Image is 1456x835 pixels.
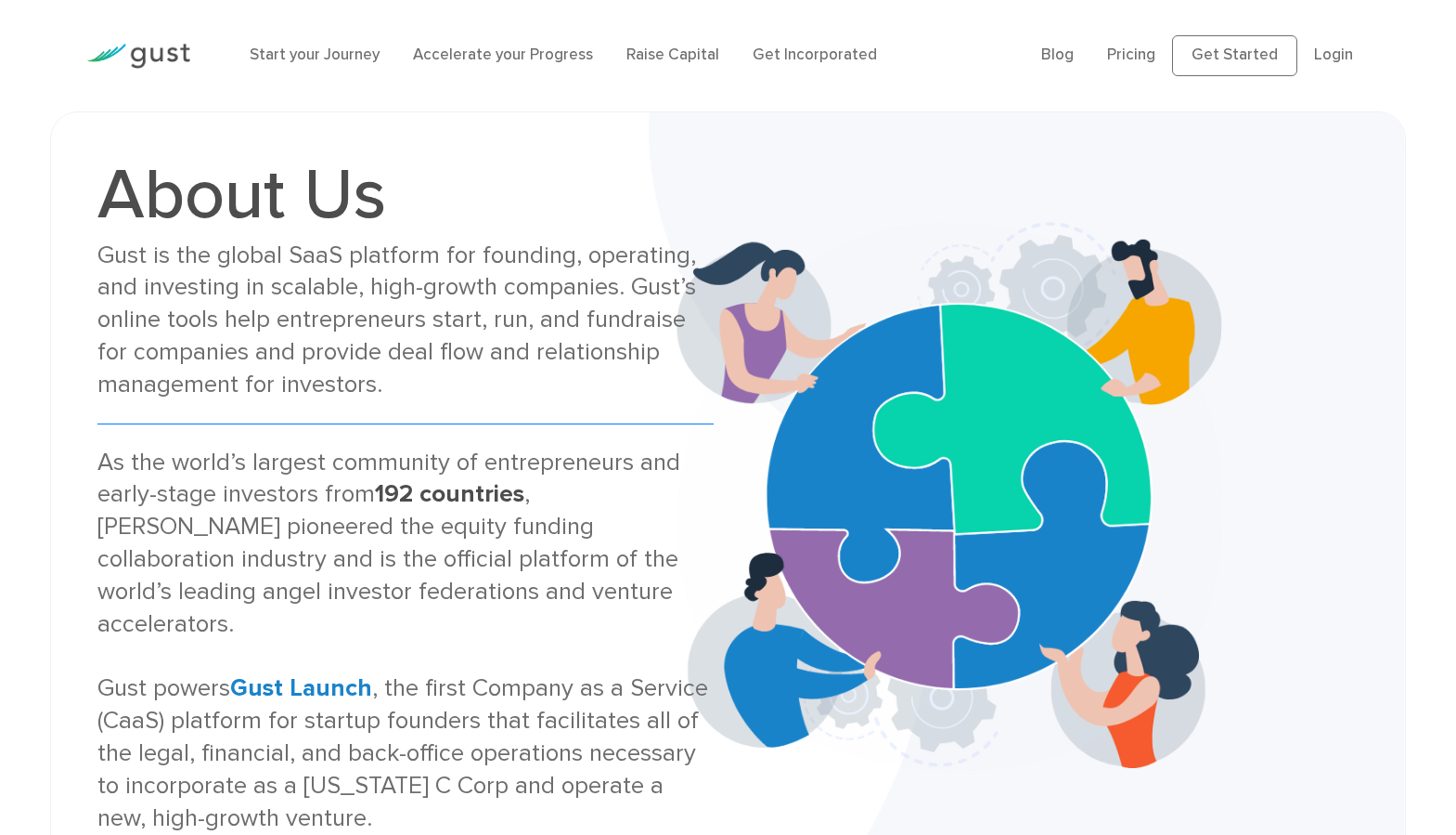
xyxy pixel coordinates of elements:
a: Login [1314,46,1353,64]
a: Get Incorporated [753,46,877,64]
a: Gust Launch [230,673,372,702]
div: As the world’s largest community of entrepreneurs and early-stage investors from , [PERSON_NAME] ... [97,447,714,835]
a: Pricing [1107,46,1155,64]
a: Start your Journey [250,46,380,64]
a: Get Started [1172,35,1297,76]
h1: About Us [97,160,714,230]
a: Blog [1041,46,1074,64]
img: Gust Logo [86,44,190,69]
div: Gust is the global SaaS platform for founding, operating, and investing in scalable, high-growth ... [97,240,714,401]
a: Raise Capital [626,46,719,64]
strong: 192 countries [375,479,524,508]
a: Accelerate your Progress [413,46,593,64]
